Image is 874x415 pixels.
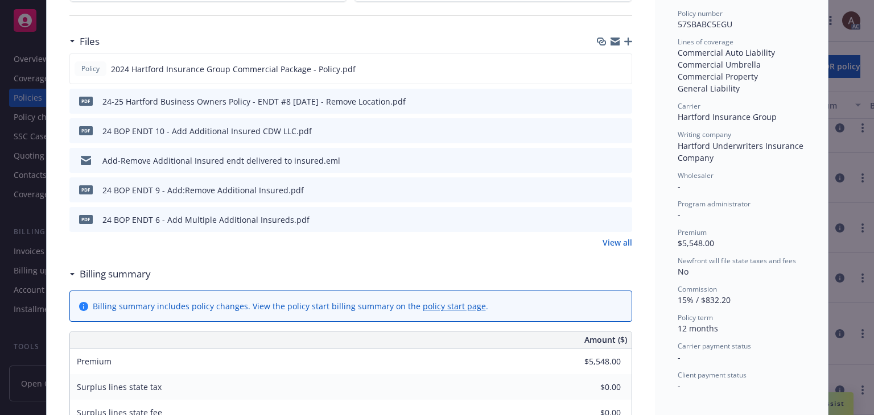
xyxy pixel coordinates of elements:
[102,184,304,196] div: 24 BOP ENDT 9 - Add:Remove Additional Insured.pdf
[678,199,751,209] span: Program administrator
[678,266,689,277] span: No
[678,323,718,334] span: 12 months
[554,353,628,370] input: 0.00
[599,155,608,167] button: download file
[678,82,805,94] div: General Liability
[599,63,608,75] button: download file
[603,236,632,248] a: View all
[678,181,681,192] span: -
[678,370,747,380] span: Client payment status
[678,294,731,305] span: 15% / $832.20
[79,97,93,105] span: pdf
[617,96,628,107] button: preview file
[617,214,628,226] button: preview file
[678,256,796,265] span: Newfront will file state taxes and fees
[617,155,628,167] button: preview file
[79,64,102,74] span: Policy
[678,227,707,237] span: Premium
[678,19,732,30] span: 57SBABC5EGU
[599,184,608,196] button: download file
[678,130,731,139] span: Writing company
[678,341,751,351] span: Carrier payment status
[678,313,713,322] span: Policy term
[678,352,681,363] span: -
[678,59,805,70] div: Commercial Umbrella
[678,284,717,294] span: Commission
[678,9,723,18] span: Policy number
[79,126,93,135] span: pdf
[69,34,100,49] div: Files
[617,125,628,137] button: preview file
[79,185,93,194] span: pdf
[678,238,714,248] span: $5,548.00
[599,125,608,137] button: download file
[678,70,805,82] div: Commercial Property
[102,155,340,167] div: Add-Remove Additional Insured endt delivered to insured.eml
[678,47,805,59] div: Commercial Auto Liability
[80,34,100,49] h3: Files
[79,215,93,223] span: pdf
[599,96,608,107] button: download file
[102,96,406,107] div: 24-25 Hartford Business Owners Policy - ENDT #8 [DATE] - Remove Location.pdf
[77,356,112,367] span: Premium
[423,301,486,312] a: policy start page
[69,267,151,281] div: Billing summary
[678,209,681,220] span: -
[617,184,628,196] button: preview file
[80,267,151,281] h3: Billing summary
[599,214,608,226] button: download file
[678,37,733,47] span: Lines of coverage
[584,334,627,346] span: Amount ($)
[554,379,628,396] input: 0.00
[617,63,627,75] button: preview file
[102,214,310,226] div: 24 BOP ENDT 6 - Add Multiple Additional Insureds.pdf
[678,171,714,180] span: Wholesaler
[678,111,777,122] span: Hartford Insurance Group
[678,380,681,391] span: -
[93,300,488,312] div: Billing summary includes policy changes. View the policy start billing summary on the .
[678,140,806,163] span: Hartford Underwriters Insurance Company
[111,63,356,75] span: 2024 Hartford Insurance Group Commercial Package - Policy.pdf
[678,101,700,111] span: Carrier
[77,381,162,392] span: Surplus lines state tax
[102,125,312,137] div: 24 BOP ENDT 10 - Add Additional Insured CDW LLC.pdf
